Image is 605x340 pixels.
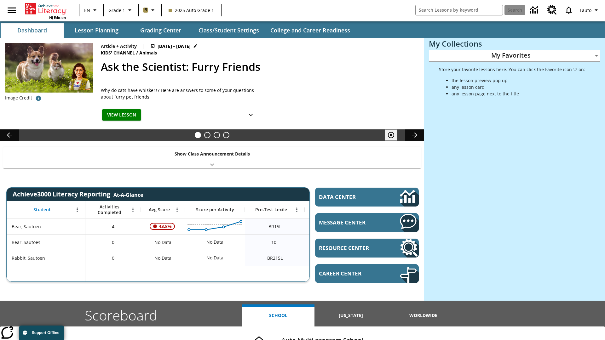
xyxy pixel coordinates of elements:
[101,49,136,56] span: Kids' Channel
[416,5,503,15] input: search field
[32,331,59,335] span: Support Offline
[108,7,125,14] span: Grade 1
[142,43,144,49] span: |
[101,87,258,100] div: Why do cats have whiskers? Here are answers to some of your questions about furry pet friends!
[204,132,210,138] button: Slide 2 Cars of the Future?
[141,250,185,266] div: No Data, Rabbit, Sautoen
[141,218,185,234] div: , 43.8%, Attention! This student's Average First Try Score of 43.8% is below 65%, Bear, Sautoen
[141,234,185,250] div: No Data, Bear, Sautoes
[203,252,227,264] div: No Data, Rabbit, Sautoen
[85,234,141,250] div: 0, Bear, Sautoes
[3,1,21,20] button: Open side menu
[385,129,404,141] div: Pause
[136,50,138,56] span: /
[544,2,561,19] a: Resource Center, Will open in new tab
[577,4,602,16] button: Profile/Settings
[156,221,174,232] span: 43.8%
[12,223,41,230] span: Bear, Sautoen
[203,236,227,248] div: No Data, Bear, Sautoes
[128,205,138,214] button: Open Menu
[452,90,585,97] li: any lesson page next to the title
[314,304,387,326] button: [US_STATE]
[158,43,191,49] span: [DATE] - [DATE]
[429,50,600,62] div: My Favorites
[169,7,214,14] span: 2025 Auto Grade 1
[439,66,585,73] p: Store your favorite lessons here. You can click the Favorite icon ♡ on:
[129,23,192,38] button: Grading Center
[84,7,90,14] span: EN
[319,219,381,226] span: Message Center
[452,84,585,90] li: any lesson card
[305,250,365,266] div: Beginning reader 215 Lexile, ER, Based on the Lexile Reading measure, student is an Emerging Read...
[452,77,585,84] li: the lesson preview pop up
[305,234,365,250] div: 10 Lexile, ER, Based on the Lexile Reading measure, student is an Emerging Reader (ER) and will h...
[526,2,544,19] a: Data Center
[149,207,170,212] span: Avg Score
[268,223,281,230] span: Beginning reader 15 Lexile, Bear, Sautoen
[85,250,141,266] div: 0, Rabbit, Sautoen
[101,59,417,75] h2: Ask the Scientist: Furry Friends
[13,190,143,198] span: Achieve3000 Literacy Reporting
[315,188,419,207] a: Data Center
[25,3,66,15] a: Home
[405,129,424,141] button: Lesson carousel, Next
[267,255,283,261] span: Beginning reader 215 Lexile, Rabbit, Sautoen
[33,207,51,212] span: Student
[315,239,419,258] a: Resource Center, Will open in new tab
[112,239,114,246] span: 0
[12,239,40,246] span: Bear, Sautoes
[32,93,45,104] button: Credit: background: Nataba/iStock/Getty Images Plus inset: Janos Jantner
[195,132,201,138] button: Slide 1 Ask the Scientist: Furry Friends
[1,23,64,38] button: Dashboard
[106,4,136,16] button: Grade: Grade 1, Select a grade
[196,207,234,212] span: Score per Activity
[139,49,158,56] span: Animals
[113,190,143,198] div: At-A-Glance
[5,95,32,101] p: Image Credit
[81,4,101,16] button: Language: EN, Select a language
[89,204,130,215] span: Activities Completed
[151,236,175,249] span: No Data
[112,223,114,230] span: 4
[149,43,199,49] button: Jul 11 - Oct 31 Choose Dates
[5,43,93,93] img: Avatar of the scientist with a cat and dog standing in a grassy field in the background
[319,193,378,201] span: Data Center
[429,39,600,48] h3: My Collections
[387,304,460,326] button: Worldwide
[193,23,264,38] button: Class/Student Settings
[151,252,175,264] span: No Data
[319,244,381,252] span: Resource Center
[141,4,159,16] button: Boost Class color is light brown. Change class color
[561,2,577,18] a: Notifications
[85,218,141,234] div: 4, Bear, Sautoen
[579,7,591,14] span: Tauto
[265,23,355,38] button: College and Career Readiness
[3,147,421,168] div: Show Class Announcement Details
[319,270,381,277] span: Career Center
[65,23,128,38] button: Lesson Planning
[255,207,287,212] span: Pre-Test Lexile
[101,43,137,49] p: Article + Activity
[25,2,66,20] div: Home
[271,239,279,246] span: 10 Lexile, Bear, Sautoes
[223,132,229,138] button: Slide 4 Remembering Justice O'Connor
[175,150,250,157] p: Show Class Announcement Details
[214,132,220,138] button: Slide 3 Pre-release lesson
[72,205,82,214] button: Open Menu
[315,213,419,232] a: Message Center
[12,255,45,261] span: Rabbit, Sautoen
[49,15,66,20] span: NJ Edition
[172,205,182,214] button: Open Menu
[305,218,365,234] div: 10 Lexile, ER, Based on the Lexile Reading measure, student is an Emerging Reader (ER) and will h...
[112,255,114,261] span: 0
[385,129,397,141] button: Pause
[242,304,314,326] button: School
[245,109,257,121] button: Show Details
[19,326,64,340] button: Support Offline
[292,205,302,214] button: Open Menu
[144,6,147,14] span: B
[315,264,419,283] a: Career Center
[102,109,141,121] button: View Lesson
